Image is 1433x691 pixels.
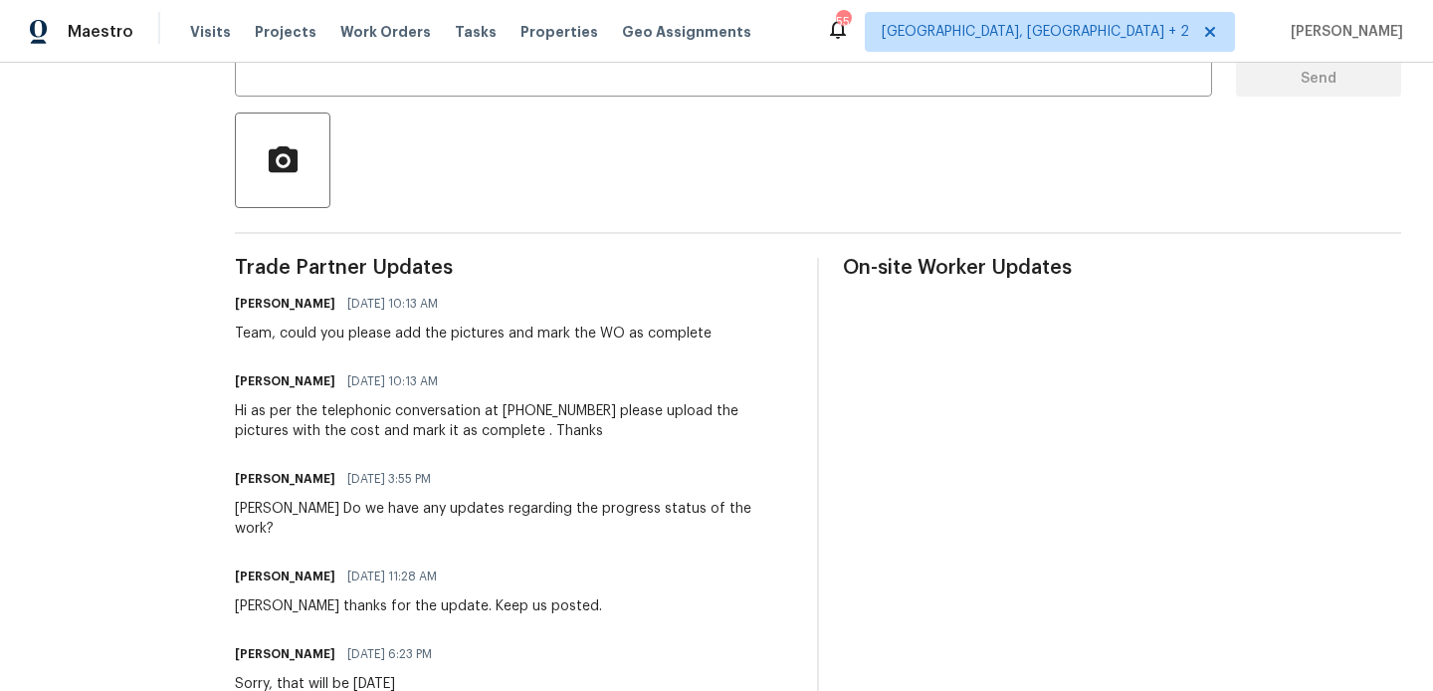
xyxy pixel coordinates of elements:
span: Projects [255,22,316,42]
span: Trade Partner Updates [235,258,793,278]
h6: [PERSON_NAME] [235,567,335,586]
span: Properties [520,22,598,42]
div: Team, could you please add the pictures and mark the WO as complete [235,324,712,344]
div: [PERSON_NAME] thanks for the update. Keep us posted. [235,596,602,616]
span: [DATE] 3:55 PM [347,469,431,489]
h6: [PERSON_NAME] [235,371,335,391]
span: Maestro [68,22,133,42]
span: Geo Assignments [622,22,751,42]
div: Hi as per the telephonic conversation at [PHONE_NUMBER] please upload the pictures with the cost ... [235,401,793,441]
span: [DATE] 11:28 AM [347,567,437,586]
span: [DATE] 10:13 AM [347,294,438,314]
div: 55 [836,12,850,32]
span: Tasks [455,25,497,39]
h6: [PERSON_NAME] [235,294,335,314]
span: [DATE] 6:23 PM [347,644,432,664]
span: On-site Worker Updates [843,258,1401,278]
span: Work Orders [340,22,431,42]
span: [PERSON_NAME] [1283,22,1403,42]
span: Visits [190,22,231,42]
span: [DATE] 10:13 AM [347,371,438,391]
h6: [PERSON_NAME] [235,644,335,664]
span: [GEOGRAPHIC_DATA], [GEOGRAPHIC_DATA] + 2 [882,22,1189,42]
div: [PERSON_NAME] Do we have any updates regarding the progress status of the work? [235,499,793,539]
h6: [PERSON_NAME] [235,469,335,489]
